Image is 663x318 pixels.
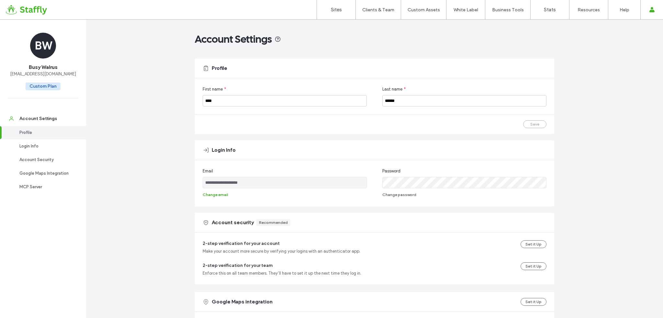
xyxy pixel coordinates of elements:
span: Custom Plan [26,82,61,90]
div: Account Settings [19,115,73,122]
div: Login Info [19,143,73,149]
span: Help [15,5,28,10]
label: Stats [544,7,556,13]
div: MCP Server [19,184,73,190]
span: Email [203,168,213,174]
label: Business Tools [492,7,524,13]
button: Set it Up [521,262,546,270]
span: Busy Walrus [29,64,58,71]
div: BW [30,33,56,59]
span: Google Maps integration [212,298,273,305]
input: Password [382,177,546,188]
button: Set it Up [521,298,546,306]
label: Custom Assets [408,7,440,13]
span: Account security [212,219,254,226]
span: Enforce this on all team members. They’ll have to set it up the next time they log in. [203,270,361,277]
button: Set it Up [521,240,546,248]
div: Profile [19,129,73,136]
span: 2-step verification for your account [203,241,280,246]
span: Password [382,168,400,174]
span: Last name [382,86,402,93]
label: White Label [454,7,478,13]
label: Resources [578,7,600,13]
span: Account Settings [195,33,272,46]
label: Sites [331,7,342,13]
div: Recommended [259,220,288,225]
div: Google Maps Integration [19,170,73,177]
span: First name [203,86,223,93]
span: [EMAIL_ADDRESS][DOMAIN_NAME] [10,71,76,77]
label: Clients & Team [362,7,394,13]
input: First name [203,95,367,106]
span: Profile [212,65,227,72]
div: Account Security [19,157,73,163]
button: Change password [382,191,416,199]
span: Login Info [212,147,236,154]
span: Make your account more secure by verifying your logins with an authenticator app. [203,248,360,255]
span: 2-step verification for your team [203,263,273,268]
input: Email [203,177,367,188]
input: Last name [382,95,546,106]
button: Change email [203,191,228,199]
label: Help [620,7,629,13]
